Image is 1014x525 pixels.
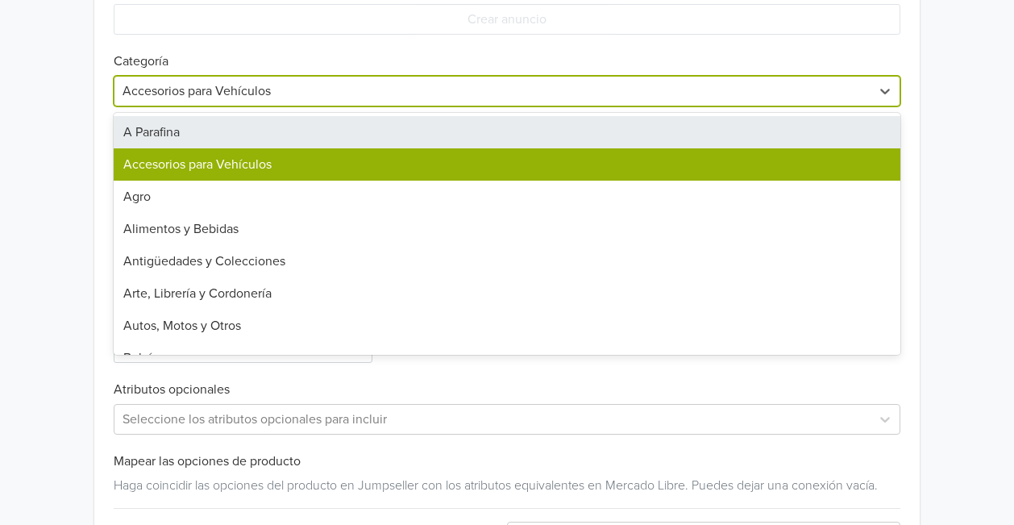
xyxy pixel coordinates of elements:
[114,213,900,245] div: Alimentos y Bebidas
[114,181,900,213] div: Agro
[114,382,900,398] h6: Atributos opcionales
[114,245,900,277] div: Antigüedades y Colecciones
[114,469,900,495] div: Haga coincidir las opciones del producto en Jumpseller con los atributos equivalentes en Mercado ...
[114,116,900,148] div: A Parafina
[114,277,900,310] div: Arte, Librería y Cordonería
[114,4,900,35] button: Crear anuncio
[114,310,900,342] div: Autos, Motos y Otros
[114,35,900,69] h6: Categoría
[114,148,900,181] div: Accesorios para Vehículos
[114,454,900,469] h6: Mapear las opciones de producto
[114,342,900,374] div: Bebés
